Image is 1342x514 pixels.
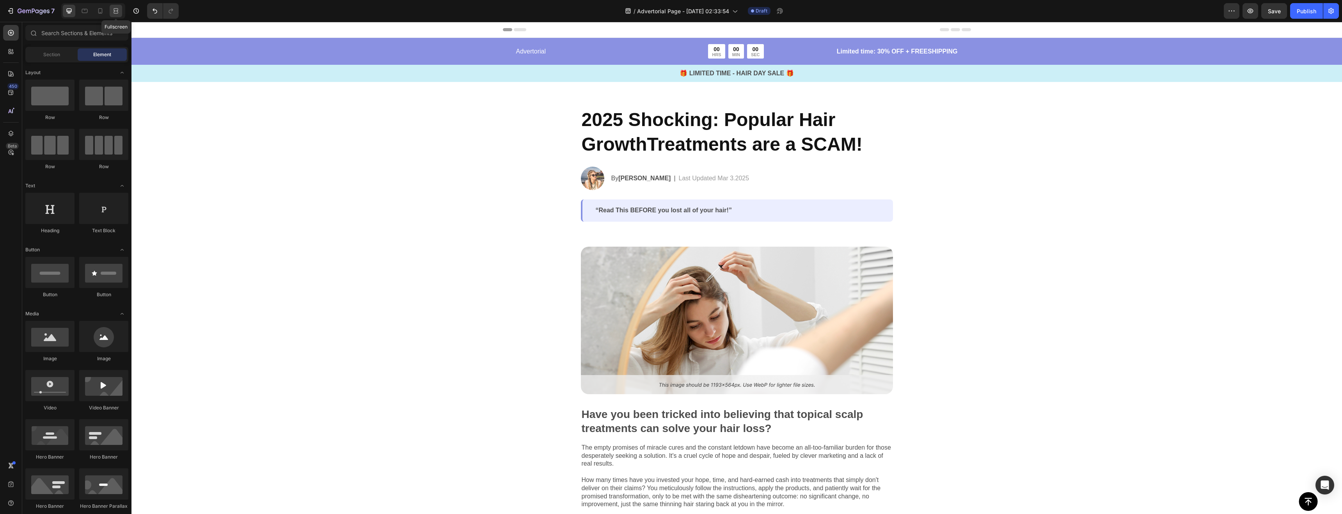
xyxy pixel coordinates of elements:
div: 00 [601,24,609,31]
img: gempages_432750572815254551-1cdc50dc-f7cb-47fc-9e48-fabfccceccbf.png [449,145,473,168]
div: Beta [6,143,19,149]
span: Text [25,182,35,189]
p: 7 [51,6,55,16]
div: Row [25,114,75,121]
div: Image [79,355,128,362]
div: Row [79,114,128,121]
span: Media [25,310,39,317]
div: Open Intercom Messenger [1315,476,1334,494]
p: SEC [620,31,628,35]
p: MIN [601,31,609,35]
span: / [634,7,635,15]
button: Publish [1290,3,1323,19]
div: Hero Banner Parallax [79,503,128,510]
p: HRS [580,31,589,35]
div: Video Banner [79,404,128,411]
div: Button [25,291,75,298]
p: “Read This BEFORE you lost all of your hair!” [464,185,748,193]
p: 🎁 LIMITED TIME - HAIR DAY SALE 🎁 [1,47,1210,56]
div: Undo/Redo [147,3,179,19]
div: 00 [580,24,589,31]
p: | [542,152,544,161]
div: Heading [25,227,75,234]
span: Toggle open [116,308,128,320]
div: Hero Banner [79,454,128,461]
p: Have you been tricked into believing that topical scalp treatments can solve your hair loss? [450,386,761,414]
span: Toggle open [116,180,128,192]
span: Draft [756,7,767,14]
span: Toggle open [116,66,128,79]
strong: [PERSON_NAME] [487,153,539,160]
img: gempages_432750572815254551-8e241309-2934-4a82-8ee7-3297b828f1e9.png [449,225,762,372]
div: Video [25,404,75,411]
span: Toggle open [116,244,128,256]
span: Save [1268,8,1281,14]
div: Row [79,163,128,170]
span: Section [43,51,60,58]
p: Advertorial [385,25,528,34]
span: Layout [25,69,41,76]
div: Button [79,291,128,298]
div: Hero Banner [25,503,75,510]
div: Text Block [79,227,128,234]
p: Limited time: 30% OFF + FREESHIPPING [681,25,826,34]
button: 7 [3,3,58,19]
p: Last Updated Mar 3.2025 [547,152,618,161]
div: 00 [620,24,628,31]
span: Element [93,51,111,58]
div: Publish [1297,7,1316,15]
div: Image [25,355,75,362]
div: 450 [7,83,19,89]
div: Row [25,163,75,170]
p: The empty promises of miracle cures and the constant letdown have become an all-too-familiar burd... [450,422,761,487]
span: Advertorial Page - [DATE] 02:33:54 [637,7,729,15]
span: Button [25,246,40,253]
div: Hero Banner [25,454,75,461]
h2: 2025 Shocking: Popular Hair GrowthTreatments are a SCAM! [449,85,762,135]
input: Search Sections & Elements [25,25,128,41]
button: Save [1261,3,1287,19]
iframe: Design area [131,22,1342,514]
p: By [480,152,540,161]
